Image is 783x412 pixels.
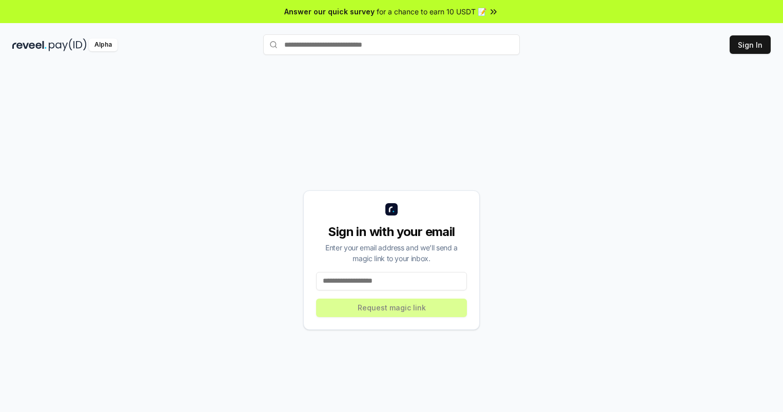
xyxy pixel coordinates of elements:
img: logo_small [385,203,398,215]
button: Sign In [730,35,771,54]
span: for a chance to earn 10 USDT 📝 [377,6,486,17]
img: pay_id [49,38,87,51]
span: Answer our quick survey [284,6,375,17]
div: Enter your email address and we’ll send a magic link to your inbox. [316,242,467,264]
div: Sign in with your email [316,224,467,240]
div: Alpha [89,38,118,51]
img: reveel_dark [12,38,47,51]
